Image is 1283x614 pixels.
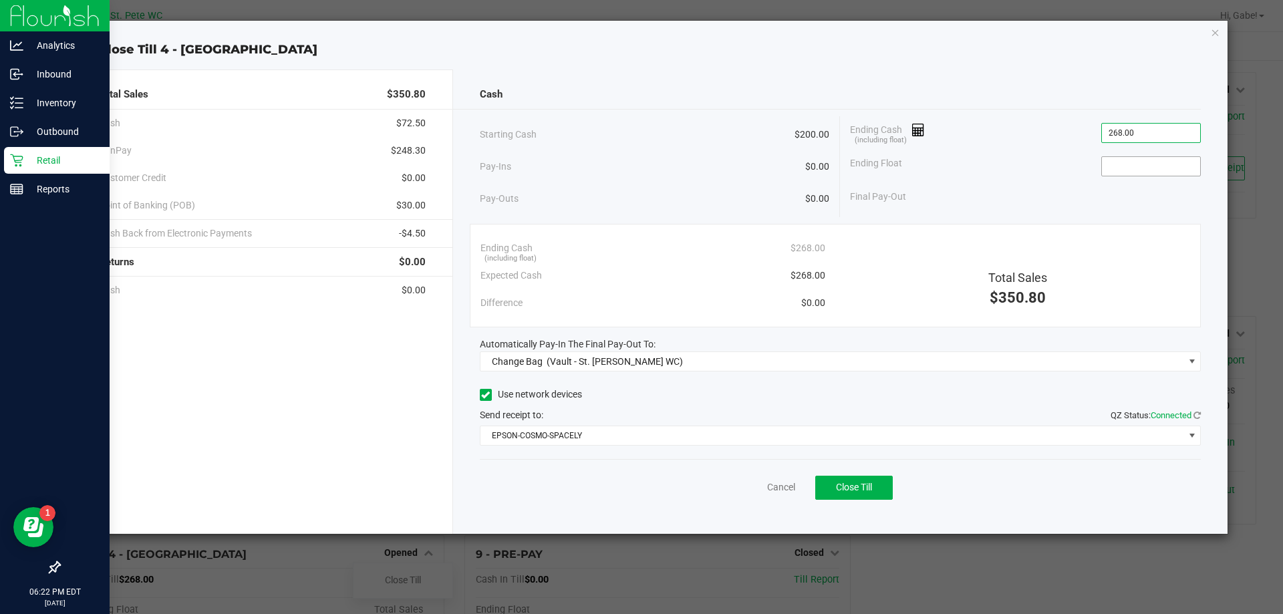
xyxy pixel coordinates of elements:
[805,192,829,206] span: $0.00
[10,182,23,196] inline-svg: Reports
[492,356,543,367] span: Change Bag
[10,125,23,138] inline-svg: Outbound
[99,226,252,241] span: Cash Back from Electronic Payments
[13,507,53,547] iframe: Resource center
[480,339,656,349] span: Automatically Pay-In The Final Pay-Out To:
[801,296,825,310] span: $0.00
[99,171,166,185] span: Customer Credit
[815,476,893,500] button: Close Till
[23,66,104,82] p: Inbound
[480,269,542,283] span: Expected Cash
[484,253,537,265] span: (including float)
[480,296,523,310] span: Difference
[23,152,104,168] p: Retail
[480,241,533,255] span: Ending Cash
[836,482,872,492] span: Close Till
[10,67,23,81] inline-svg: Inbound
[387,87,426,102] span: $350.80
[480,128,537,142] span: Starting Cash
[23,37,104,53] p: Analytics
[399,255,426,270] span: $0.00
[480,160,511,174] span: Pay-Ins
[99,198,195,212] span: Point of Banking (POB)
[480,388,582,402] label: Use network devices
[1151,410,1191,420] span: Connected
[23,95,104,111] p: Inventory
[402,283,426,297] span: $0.00
[767,480,795,494] a: Cancel
[10,39,23,52] inline-svg: Analytics
[805,160,829,174] span: $0.00
[988,271,1047,285] span: Total Sales
[6,586,104,598] p: 06:22 PM EDT
[99,144,132,158] span: CanPay
[23,181,104,197] p: Reports
[547,356,683,367] span: (Vault - St. [PERSON_NAME] WC)
[795,128,829,142] span: $200.00
[396,198,426,212] span: $30.00
[99,248,426,277] div: Returns
[480,87,503,102] span: Cash
[480,426,1184,445] span: EPSON-COSMO-SPACELY
[850,123,925,143] span: Ending Cash
[1111,410,1201,420] span: QZ Status:
[99,87,148,102] span: Total Sales
[791,241,825,255] span: $268.00
[850,190,906,204] span: Final Pay-Out
[855,135,907,146] span: (including float)
[402,171,426,185] span: $0.00
[396,116,426,130] span: $72.50
[850,156,902,176] span: Ending Float
[10,96,23,110] inline-svg: Inventory
[480,192,519,206] span: Pay-Outs
[480,410,543,420] span: Send receipt to:
[39,505,55,521] iframe: Resource center unread badge
[791,269,825,283] span: $268.00
[65,41,1228,59] div: Close Till 4 - [GEOGRAPHIC_DATA]
[391,144,426,158] span: $248.30
[990,289,1046,306] span: $350.80
[10,154,23,167] inline-svg: Retail
[23,124,104,140] p: Outbound
[399,226,426,241] span: -$4.50
[6,598,104,608] p: [DATE]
